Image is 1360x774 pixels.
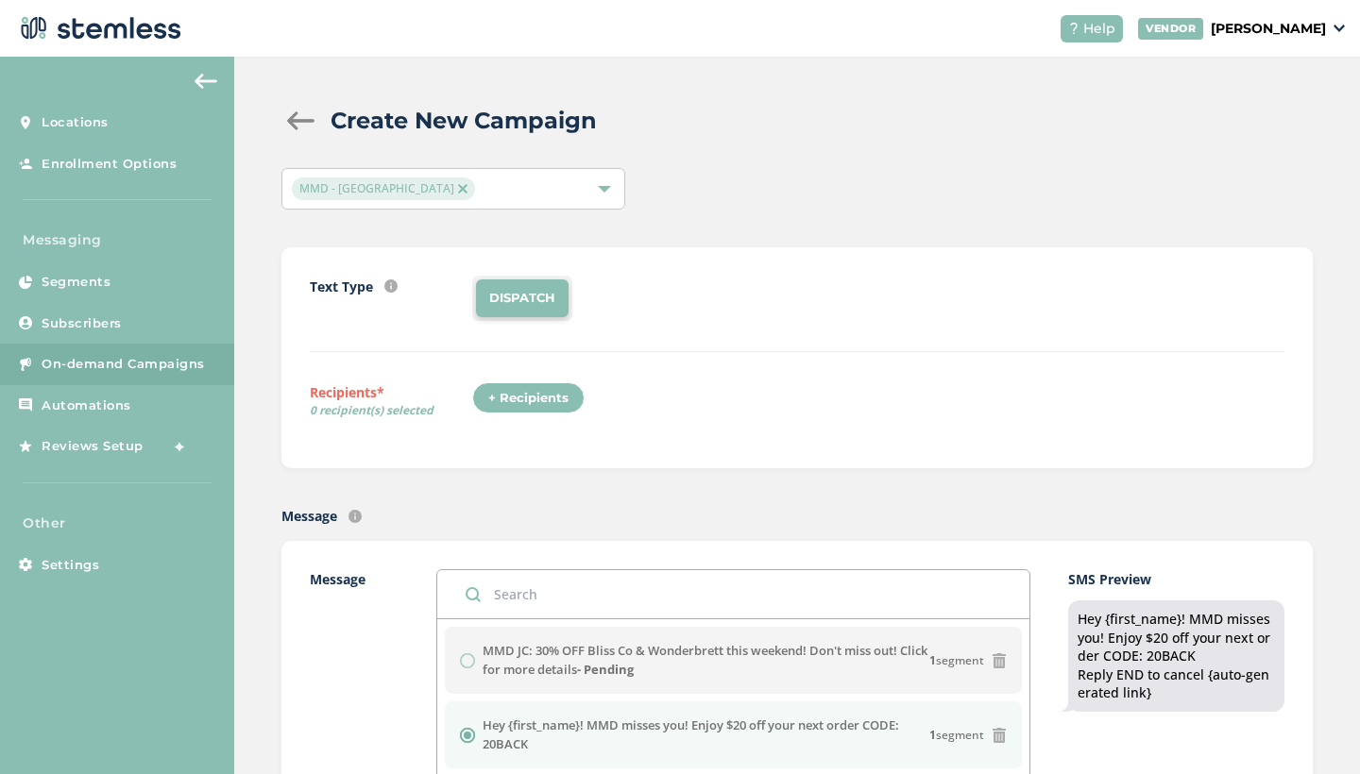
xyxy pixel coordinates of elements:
label: MMD JC: 30% OFF Bliss Co & Wonderbrett this weekend! Don't miss out! Click for more details [483,642,929,679]
img: icon-arrow-back-accent-c549486e.svg [195,74,217,89]
label: Recipients* [310,382,472,426]
img: icon_down-arrow-small-66adaf34.svg [1334,25,1345,32]
span: Segments [42,273,110,292]
div: Hey {first_name}! MMD misses you! Enjoy $20 off your next order CODE: 20BACK Reply END to cancel ... [1078,610,1276,702]
span: Locations [42,113,109,132]
span: Reviews Setup [42,437,144,456]
img: logo-dark-0685b13c.svg [15,9,181,47]
span: MMD - [GEOGRAPHIC_DATA] [292,177,475,200]
li: DISPATCH [476,279,569,317]
iframe: Chat Widget [1266,683,1360,774]
span: Settings [42,556,99,575]
label: SMS Preview [1068,569,1285,589]
span: segment [929,652,984,669]
span: segment [929,727,984,744]
span: 0 recipient(s) selected [310,402,472,419]
div: + Recipients [472,382,585,414]
p: [PERSON_NAME] [1211,19,1326,39]
strong: 1 [929,652,936,668]
label: Text Type [310,277,373,296]
img: glitter-stars-b7820f95.gif [158,428,195,465]
input: Search [437,570,1029,618]
img: icon-info-236977d2.svg [348,510,362,523]
img: icon-help-white-03924b79.svg [1068,23,1079,34]
strong: - Pending [577,661,634,678]
span: On-demand Campaigns [42,355,205,374]
span: Automations [42,396,131,415]
strong: 1 [929,727,936,743]
label: Message [281,506,337,526]
label: Hey {first_name}! MMD misses you! Enjoy $20 off your next order CODE: 20BACK [483,716,929,753]
span: Subscribers [42,314,122,333]
h2: Create New Campaign [331,104,597,138]
span: Enrollment Options [42,155,177,174]
img: icon-info-236977d2.svg [384,279,398,293]
span: Help [1083,19,1115,39]
img: icon-close-accent-8a337256.svg [458,184,467,193]
div: VENDOR [1138,18,1203,40]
